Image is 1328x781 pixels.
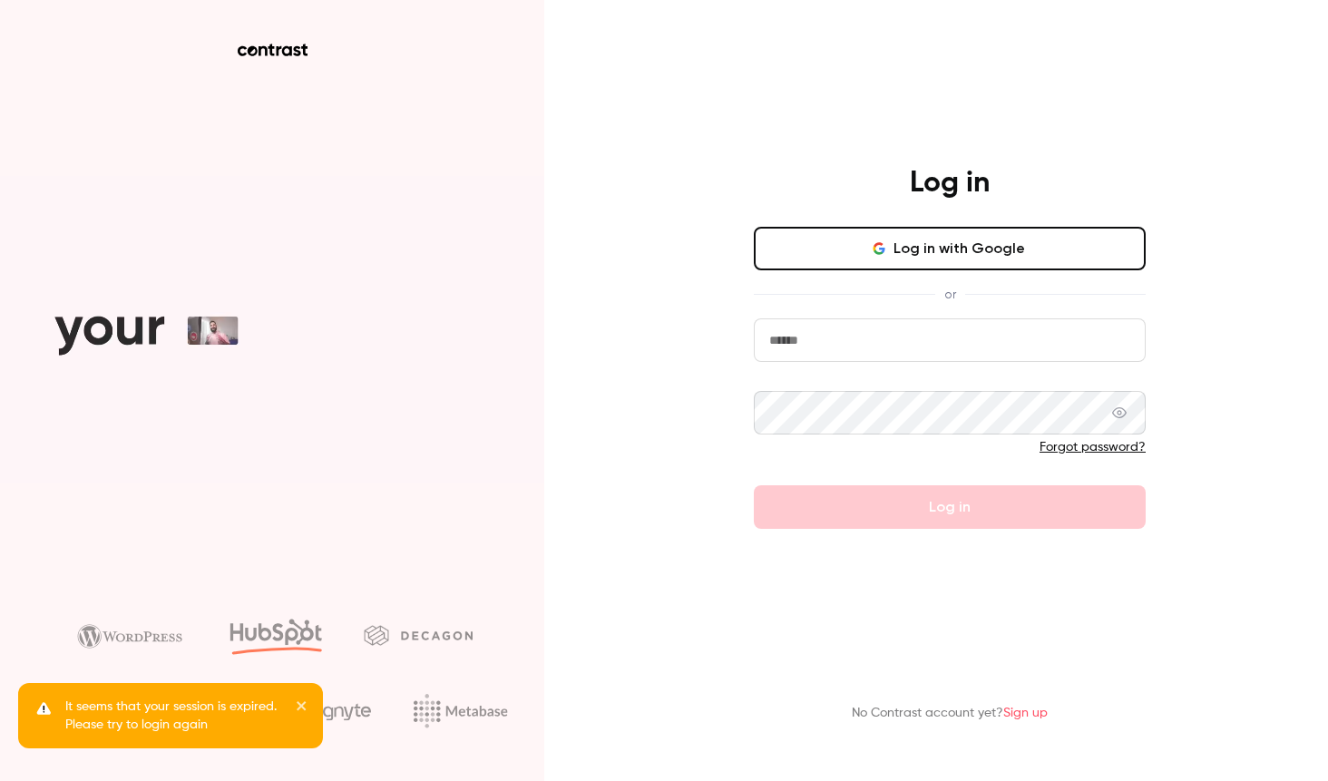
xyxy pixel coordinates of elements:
p: It seems that your session is expired. Please try to login again [65,698,283,734]
p: No Contrast account yet? [852,704,1048,723]
a: Forgot password? [1040,441,1146,454]
button: Log in with Google [754,227,1146,270]
span: or [935,285,965,304]
a: Sign up [1003,707,1048,719]
h4: Log in [910,165,990,201]
img: decagon [364,625,473,645]
button: close [296,698,308,719]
